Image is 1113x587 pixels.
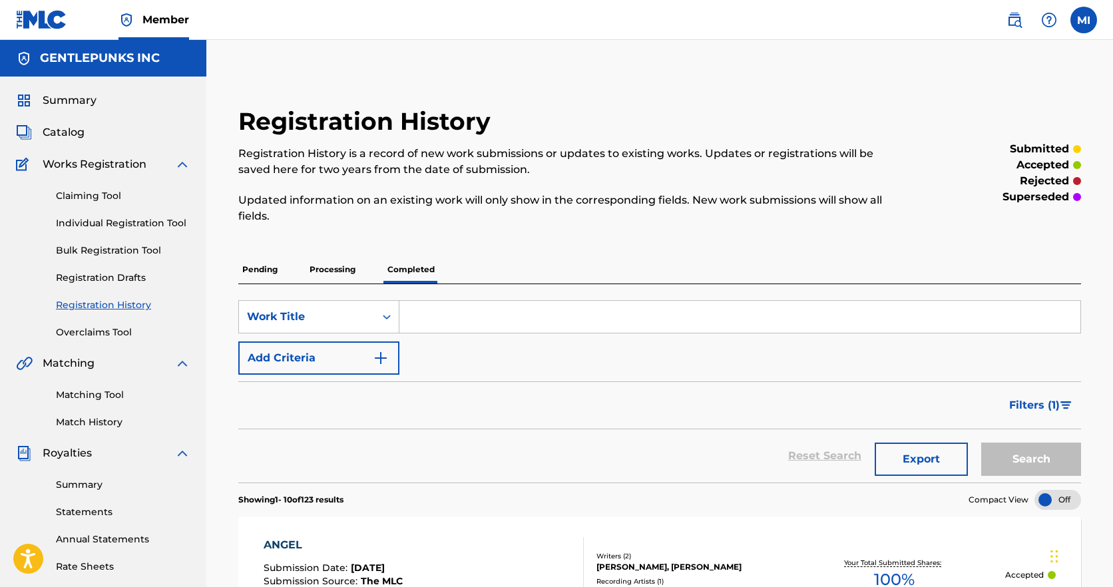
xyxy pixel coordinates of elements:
a: Individual Registration Tool [56,216,190,230]
a: Overclaims Tool [56,325,190,339]
p: superseded [1002,189,1069,205]
a: Annual Statements [56,532,190,546]
a: Matching Tool [56,388,190,402]
button: Filters (1) [1001,389,1081,422]
span: Submission Date : [264,562,351,574]
span: Submission Source : [264,575,361,587]
a: Statements [56,505,190,519]
span: Filters ( 1 ) [1009,397,1060,413]
button: Add Criteria [238,341,399,375]
a: Claiming Tool [56,189,190,203]
div: User Menu [1070,7,1097,33]
a: Bulk Registration Tool [56,244,190,258]
div: Recording Artists ( 1 ) [596,576,784,586]
div: [PERSON_NAME], [PERSON_NAME] [596,561,784,573]
div: Help [1036,7,1062,33]
iframe: Resource Center [1076,381,1113,491]
img: help [1041,12,1057,28]
p: Showing 1 - 10 of 123 results [238,494,343,506]
div: Work Title [247,309,367,325]
img: Accounts [16,51,32,67]
p: Your Total Submitted Shares: [844,558,945,568]
img: filter [1060,401,1072,409]
span: Member [142,12,189,27]
iframe: Chat Widget [1046,523,1113,587]
img: 9d2ae6d4665cec9f34b9.svg [373,350,389,366]
a: Registration Drafts [56,271,190,285]
img: Matching [16,355,33,371]
img: Summary [16,93,32,108]
span: Compact View [969,494,1028,506]
p: Registration History is a record of new work submissions or updates to existing works. Updates or... [238,146,887,178]
p: submitted [1010,141,1069,157]
p: Pending [238,256,282,284]
span: [DATE] [351,562,385,574]
div: Writers ( 2 ) [596,551,784,561]
img: Top Rightsholder [118,12,134,28]
p: Processing [306,256,359,284]
img: expand [174,156,190,172]
img: Works Registration [16,156,33,172]
a: Match History [56,415,190,429]
img: search [1006,12,1022,28]
a: Summary [56,478,190,492]
p: accepted [1016,157,1069,173]
p: Accepted [1005,569,1044,581]
img: MLC Logo [16,10,67,29]
p: Updated information on an existing work will only show in the corresponding fields. New work subm... [238,192,887,224]
span: Royalties [43,445,92,461]
button: Export [875,443,968,476]
img: Royalties [16,445,32,461]
img: expand [174,445,190,461]
img: expand [174,355,190,371]
a: Registration History [56,298,190,312]
h5: GENTLEPUNKS INC [40,51,160,66]
div: Drag [1050,536,1058,576]
img: Catalog [16,124,32,140]
span: Matching [43,355,95,371]
a: Public Search [1001,7,1028,33]
span: Summary [43,93,97,108]
p: rejected [1020,173,1069,189]
a: SummarySummary [16,93,97,108]
span: Catalog [43,124,85,140]
span: The MLC [361,575,403,587]
form: Search Form [238,300,1081,483]
span: Works Registration [43,156,146,172]
div: ANGEL [264,537,403,553]
p: Completed [383,256,439,284]
h2: Registration History [238,106,497,136]
a: Rate Sheets [56,560,190,574]
a: CatalogCatalog [16,124,85,140]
